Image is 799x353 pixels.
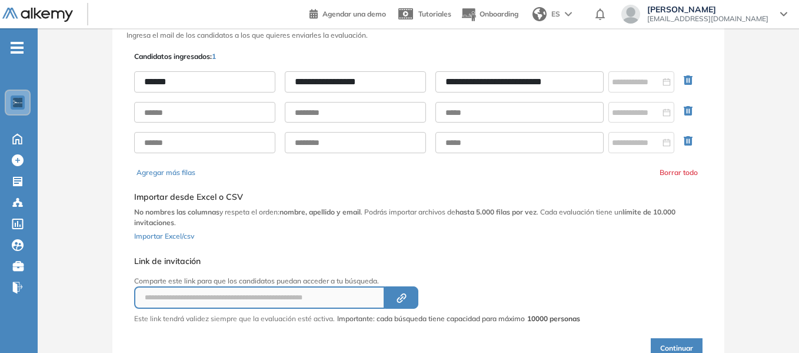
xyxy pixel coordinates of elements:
[647,5,768,14] span: [PERSON_NAME]
[134,314,335,324] p: Este link tendrá validez siempre que la evaluación esté activa.
[2,8,73,22] img: Logo
[480,9,518,18] span: Onboarding
[660,167,698,178] button: Borrar todo
[134,228,194,242] button: Importar Excel/csv
[565,12,572,17] img: arrow
[134,207,703,228] p: y respeta el orden: . Podrás importar archivos de . Cada evaluación tiene un .
[11,47,24,49] i: -
[134,276,580,286] p: Comparte este link para que los candidatos puedan acceder a tu búsqueda.
[455,207,537,216] b: hasta 5.000 filas por vez
[279,207,361,216] b: nombre, apellido y email
[134,207,219,216] b: No nombres las columnas
[461,2,518,27] button: Onboarding
[134,256,580,266] h5: Link de invitación
[337,314,580,324] span: Importante: cada búsqueda tiene capacidad para máximo
[134,192,703,202] h5: Importar desde Excel o CSV
[309,6,386,20] a: Agendar una demo
[418,9,451,18] span: Tutoriales
[212,52,216,61] span: 1
[532,7,547,21] img: world
[134,207,675,227] b: límite de 10.000 invitaciones
[647,14,768,24] span: [EMAIL_ADDRESS][DOMAIN_NAME]
[137,167,195,178] button: Agregar más filas
[13,98,22,107] img: https://assets.alkemy.org/workspaces/1802/d452bae4-97f6-47ab-b3bf-1c40240bc960.jpg
[134,51,216,62] p: Candidatos ingresados:
[126,31,710,39] h3: Ingresa el mail de los candidatos a los que quieres enviarles la evaluación.
[551,9,560,19] span: ES
[527,314,580,323] strong: 10000 personas
[134,232,194,240] span: Importar Excel/csv
[322,9,386,18] span: Agendar una demo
